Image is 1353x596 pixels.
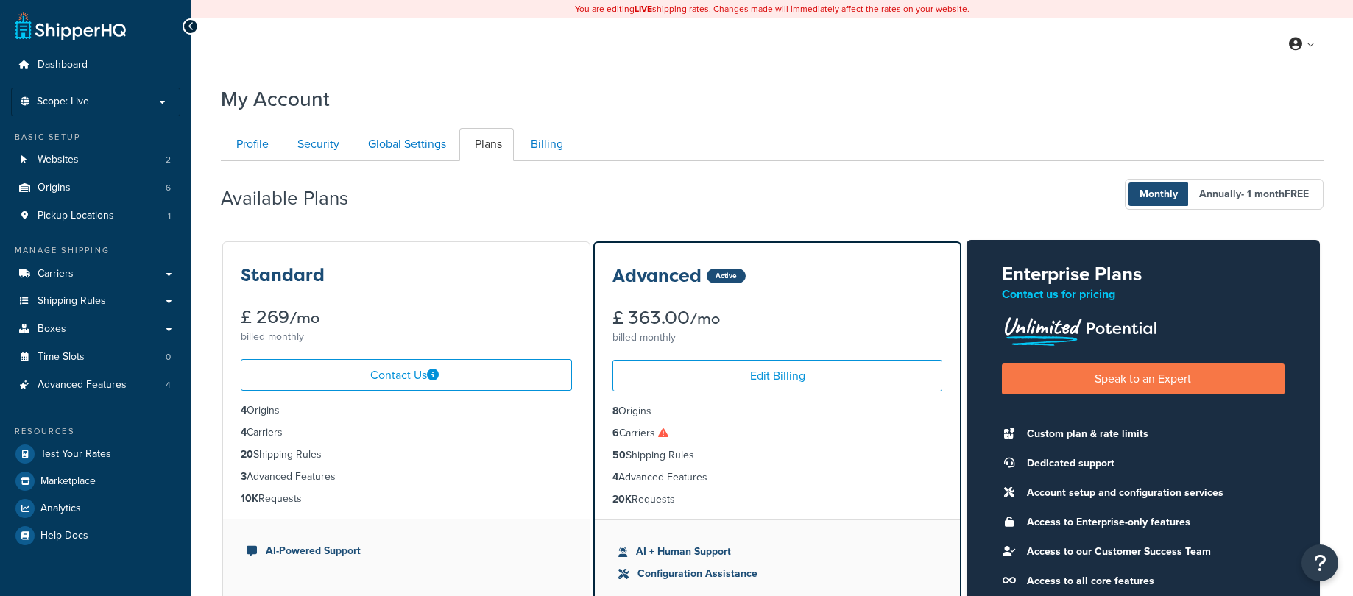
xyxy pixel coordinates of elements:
a: Origins 6 [11,174,180,202]
li: Requests [241,491,572,507]
span: Time Slots [38,351,85,363]
li: Origins [241,402,572,419]
p: Contact us for pricing [1002,284,1284,305]
span: Websites [38,154,79,166]
span: Pickup Locations [38,210,114,222]
a: Analytics [11,495,180,522]
li: Account setup and configuration services [1020,483,1223,503]
span: Help Docs [40,530,88,542]
h2: Enterprise Plans [1002,263,1284,285]
li: Carriers [612,425,942,441]
div: Basic Setup [11,131,180,143]
span: Boxes [38,323,66,336]
button: Open Resource Center [1301,544,1338,581]
span: Analytics [40,503,81,515]
li: Origins [11,174,180,202]
span: - 1 month [1241,186,1309,202]
li: Custom plan & rate limits [1020,424,1223,444]
h2: Available Plans [221,188,370,209]
span: Advanced Features [38,379,127,391]
a: Dashboard [11,52,180,79]
b: LIVE [635,2,652,15]
a: Test Your Rates [11,441,180,467]
span: 2 [166,154,171,166]
img: Unlimited Potential [1002,312,1158,346]
span: Shipping Rules [38,295,106,308]
div: Active [707,269,746,283]
span: Test Your Rates [40,448,111,461]
a: Marketplace [11,468,180,494]
a: Edit Billing [612,360,942,391]
li: Carriers [241,425,572,441]
li: Access to Enterprise-only features [1020,512,1223,533]
a: Global Settings [353,128,458,161]
strong: 4 [241,402,247,418]
div: billed monthly [241,327,572,347]
div: £ 269 [241,308,572,327]
li: Requests [612,492,942,508]
h1: My Account [221,85,330,113]
h3: Advanced [612,266,702,285]
span: 1 [168,210,171,222]
div: Resources [11,425,180,438]
span: Scope: Live [37,96,89,108]
span: Marketplace [40,475,96,488]
a: Advanced Features 4 [11,372,180,399]
div: £ 363.00 [612,309,942,327]
li: Advanced Features [612,469,942,486]
a: Boxes [11,316,180,343]
li: AI-Powered Support [247,543,566,559]
a: Plans [459,128,514,161]
li: Access to our Customer Success Team [1020,542,1223,562]
span: 4 [166,379,171,391]
small: /mo [289,308,319,328]
li: AI + Human Support [618,544,936,560]
a: Pickup Locations 1 [11,202,180,230]
a: Carriers [11,260,180,288]
strong: 50 [612,447,626,463]
a: Shipping Rules [11,288,180,315]
a: Websites 2 [11,146,180,174]
li: Access to all core features [1020,571,1223,592]
strong: 8 [612,403,618,419]
span: 6 [166,182,171,194]
li: Time Slots [11,344,180,371]
strong: 10K [241,491,258,506]
a: Speak to an Expert [1002,363,1284,394]
span: Origins [38,182,71,194]
a: Security [282,128,351,161]
strong: 3 [241,469,247,484]
strong: 4 [612,469,618,485]
div: billed monthly [612,327,942,348]
span: Carriers [38,268,74,280]
li: Websites [11,146,180,174]
li: Advanced Features [11,372,180,399]
small: /mo [690,308,720,329]
a: ShipperHQ Home [15,11,126,40]
li: Advanced Features [241,469,572,485]
li: Pickup Locations [11,202,180,230]
strong: 4 [241,425,247,440]
li: Dedicated support [1020,453,1223,474]
b: FREE [1285,186,1309,202]
span: Dashboard [38,59,88,71]
div: Manage Shipping [11,244,180,257]
span: Annually [1188,182,1320,206]
button: Monthly Annually- 1 monthFREE [1125,179,1324,210]
a: Billing [515,128,575,161]
li: Shipping Rules [241,447,572,463]
span: 0 [166,351,171,363]
strong: 20 [241,447,253,462]
a: Help Docs [11,522,180,549]
a: Profile [221,128,280,161]
a: Time Slots 0 [11,344,180,371]
strong: 6 [612,425,619,441]
strong: 20K [612,492,632,507]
